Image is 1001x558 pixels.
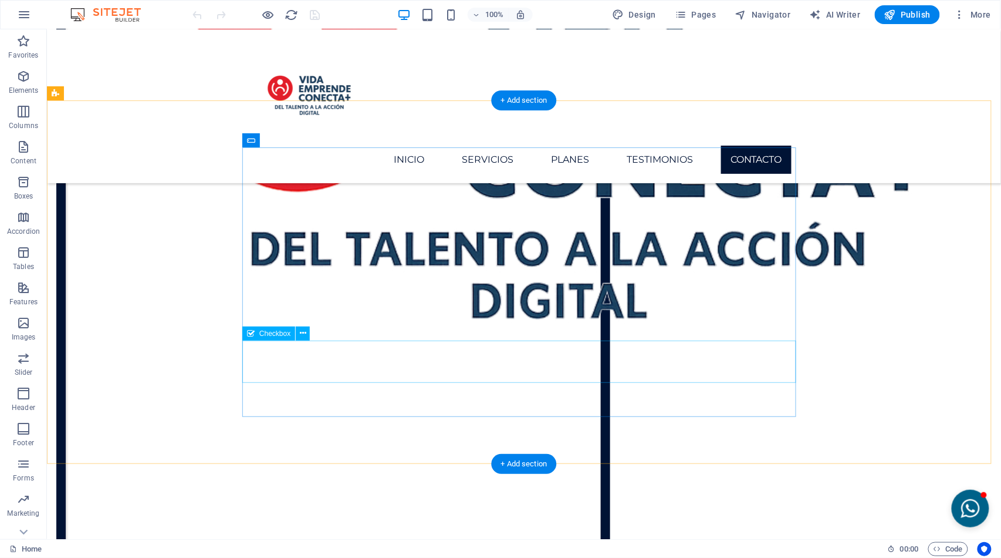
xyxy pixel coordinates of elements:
[670,5,721,24] button: Pages
[675,9,716,21] span: Pages
[259,330,290,337] span: Checkbox
[978,542,992,556] button: Usercentrics
[9,542,42,556] a: Click to cancel selection. Double-click to open Pages
[11,156,36,166] p: Content
[9,297,38,307] p: Features
[12,332,36,342] p: Images
[905,460,942,498] button: Open chat window
[9,86,39,95] p: Elements
[15,368,33,377] p: Slider
[949,5,996,24] button: More
[8,51,38,60] p: Favorites
[888,542,919,556] h6: Session time
[900,542,918,556] span: 00 00
[516,9,526,20] i: On resize automatically adjust zoom level to fit chosen device.
[608,5,661,24] button: Design
[485,8,504,22] h6: 100%
[67,8,155,22] img: Editor Logo
[261,8,275,22] button: Click here to leave preview mode and continue editing
[613,9,657,21] span: Design
[7,509,39,518] p: Marketing
[285,8,299,22] i: Reload page
[928,542,968,556] button: Code
[731,5,796,24] button: Navigator
[9,121,38,130] p: Columns
[884,9,931,21] span: Publish
[13,473,34,483] p: Forms
[492,90,557,110] div: + Add section
[608,5,661,24] div: Design (Ctrl+Alt+Y)
[13,438,34,448] p: Footer
[492,454,557,474] div: + Add section
[7,227,40,236] p: Accordion
[12,403,35,412] p: Header
[285,8,299,22] button: reload
[908,544,910,553] span: :
[13,262,34,271] p: Tables
[954,9,991,21] span: More
[735,9,791,21] span: Navigator
[875,5,940,24] button: Publish
[805,5,865,24] button: AI Writer
[810,9,861,21] span: AI Writer
[14,191,33,201] p: Boxes
[468,8,509,22] button: 100%
[934,542,963,556] span: Code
